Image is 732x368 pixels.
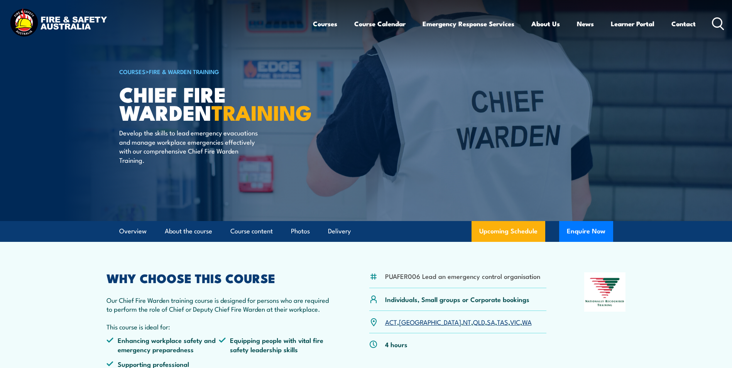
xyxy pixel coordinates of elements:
[107,272,332,283] h2: WHY CHOOSE THIS COURSE
[107,295,332,314] p: Our Chief Fire Warden training course is designed for persons who are required to perform the rol...
[559,221,613,242] button: Enquire Now
[510,317,520,326] a: VIC
[584,272,626,312] img: Nationally Recognised Training logo.
[107,322,332,331] p: This course is ideal for:
[522,317,532,326] a: WA
[230,221,273,241] a: Course content
[399,317,461,326] a: [GEOGRAPHIC_DATA]
[165,221,212,241] a: About the course
[219,336,331,354] li: Equipping people with vital fire safety leadership skills
[291,221,310,241] a: Photos
[671,14,696,34] a: Contact
[473,317,485,326] a: QLD
[354,14,406,34] a: Course Calendar
[385,295,529,304] p: Individuals, Small groups or Corporate bookings
[463,317,471,326] a: NT
[119,67,145,76] a: COURSES
[119,85,310,121] h1: Chief Fire Warden
[107,336,219,354] li: Enhancing workplace safety and emergency preparedness
[611,14,654,34] a: Learner Portal
[472,221,545,242] a: Upcoming Schedule
[577,14,594,34] a: News
[385,317,532,326] p: , , , , , , ,
[487,317,495,326] a: SA
[423,14,514,34] a: Emergency Response Services
[119,128,260,164] p: Develop the skills to lead emergency evacuations and manage workplace emergencies effectively wit...
[328,221,351,241] a: Delivery
[385,317,397,326] a: ACT
[119,67,310,76] h6: >
[313,14,337,34] a: Courses
[497,317,508,326] a: TAS
[531,14,560,34] a: About Us
[119,221,147,241] a: Overview
[211,96,312,128] strong: TRAINING
[149,67,219,76] a: Fire & Warden Training
[385,340,407,349] p: 4 hours
[385,272,540,280] li: PUAFER006 Lead an emergency control organisation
